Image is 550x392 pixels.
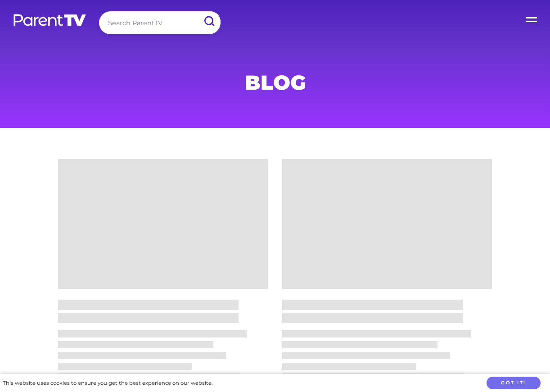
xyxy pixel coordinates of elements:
[58,73,492,91] h1: Blog
[197,11,221,32] input: Submit
[99,11,221,34] input: Search ParentTV
[13,14,87,27] img: parenttv-logo-white.4c85aaf.svg
[3,378,212,388] div: This website uses cookies to ensure you get the best experience on our website.
[487,377,541,390] button: Got it!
